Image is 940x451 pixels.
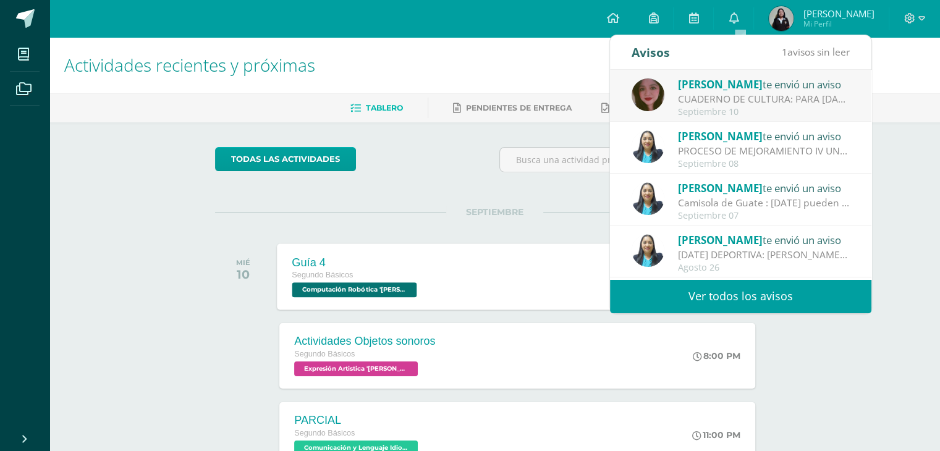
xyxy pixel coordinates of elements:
div: Avisos [632,35,670,69]
span: Pendientes de entrega [466,103,572,112]
div: Septiembre 10 [678,107,850,117]
span: Mi Perfil [803,19,874,29]
div: MIÉ [236,258,250,267]
span: Segundo Básicos [292,271,354,279]
span: avisos sin leer [782,45,850,59]
div: Septiembre 07 [678,211,850,221]
a: todas las Actividades [215,147,356,171]
span: Segundo Básicos [294,350,355,358]
div: Actividades Objetos sonoros [294,335,435,348]
span: [PERSON_NAME] [678,233,763,247]
div: 8:00 PM [693,350,740,361]
img: 49168807a2b8cca0ef2119beca2bd5ad.png [632,130,664,163]
img: a3b079e751d5094259c32a9e3179ea69.png [769,6,794,31]
img: 76ba8faa5d35b300633ec217a03f91ef.png [632,78,664,111]
span: [PERSON_NAME] [678,77,763,91]
a: Ver todos los avisos [610,279,871,313]
input: Busca una actividad próxima aquí... [500,148,774,172]
div: Camisola de Guate : Mañana pueden llegar con la playera de la selección siempre aportando su cola... [678,196,850,210]
div: MAÑANA DEPORTIVA: Nivel Básico y Diversificado Los esperamos mañana en nuestra mañana deportiva "... [678,248,850,262]
span: [PERSON_NAME] [803,7,874,20]
span: Computación Robótica 'Miguel Angel' [292,282,417,297]
div: PARCIAL [294,414,421,427]
div: CUADERNO DE CULTURA: PARA MAÑANA TRAER EL CUADERNO DE CULTURA AL DÍA. YA QUE HOY NO DIO TIEMPO DE... [678,92,850,106]
span: Expresión Artistica 'Miguel Angel ' [294,361,418,376]
span: [PERSON_NAME] [678,129,763,143]
div: te envió un aviso [678,128,850,144]
div: te envió un aviso [678,76,850,92]
span: Tablero [366,103,403,112]
span: Segundo Básicos [294,429,355,437]
div: Agosto 26 [678,263,850,273]
div: Guía 4 [292,256,420,269]
span: [PERSON_NAME] [678,181,763,195]
img: 49168807a2b8cca0ef2119beca2bd5ad.png [632,234,664,267]
div: te envió un aviso [678,180,850,196]
a: Tablero [350,98,403,118]
span: 1 [782,45,787,59]
span: SEPTIEMBRE [446,206,543,217]
div: 11:00 PM [692,429,740,440]
div: Septiembre 08 [678,159,850,169]
a: Pendientes de entrega [453,98,572,118]
span: Actividades recientes y próximas [64,53,315,77]
div: te envió un aviso [678,232,850,248]
div: 10 [236,267,250,282]
img: 49168807a2b8cca0ef2119beca2bd5ad.png [632,182,664,215]
a: Entregadas [601,98,669,118]
div: PROCESO DE MEJORAMIENTO IV UNIDAD: Bendiciones a cada uno El día de hoy estará disponible el comp... [678,144,850,158]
